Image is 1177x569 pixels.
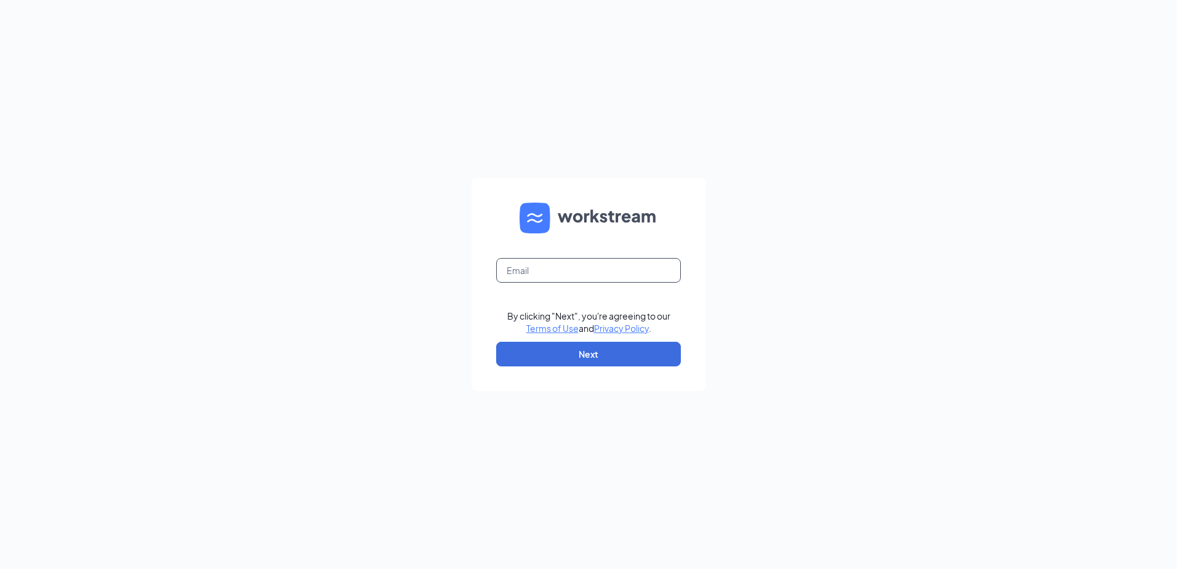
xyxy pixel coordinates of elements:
[526,323,579,334] a: Terms of Use
[496,342,681,366] button: Next
[520,203,657,233] img: WS logo and Workstream text
[507,310,670,334] div: By clicking "Next", you're agreeing to our and .
[496,258,681,283] input: Email
[594,323,649,334] a: Privacy Policy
